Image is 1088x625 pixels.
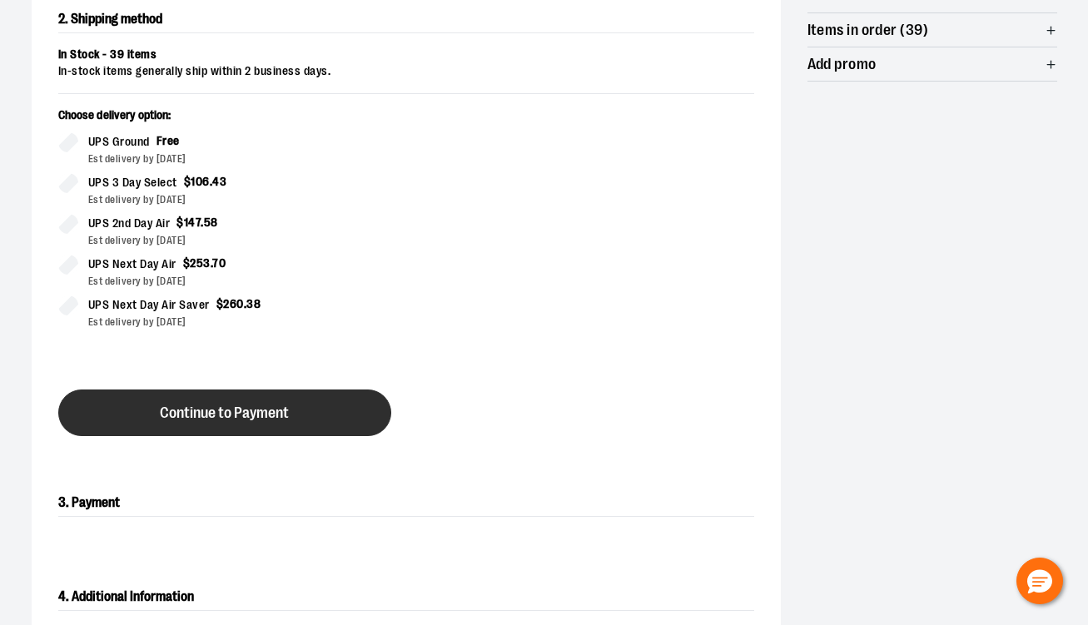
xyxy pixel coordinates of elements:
span: UPS Next Day Air Saver [88,295,210,315]
span: . [201,216,204,229]
span: Add promo [807,57,877,72]
span: $ [216,297,224,310]
span: 58 [204,216,218,229]
h2: 3. Payment [58,489,754,517]
div: Est delivery by [DATE] [88,274,393,289]
div: Est delivery by [DATE] [88,192,393,207]
input: UPS GroundFreeEst delivery by [DATE] [58,132,78,152]
span: 106 [191,175,210,188]
button: Hello, have a question? Let’s chat. [1016,558,1063,604]
span: 147 [184,216,201,229]
input: UPS Next Day Air Saver$260.38Est delivery by [DATE] [58,295,78,315]
span: . [210,175,213,188]
h2: 4. Additional Information [58,583,754,611]
span: $ [184,175,191,188]
div: In Stock - 39 items [58,47,754,63]
button: Add promo [807,47,1057,81]
input: UPS 3 Day Select$106.43Est delivery by [DATE] [58,173,78,193]
span: 43 [212,175,226,188]
div: In-stock items generally ship within 2 business days. [58,63,754,80]
span: UPS Next Day Air [88,255,176,274]
span: UPS 2nd Day Air [88,214,171,233]
button: Continue to Payment [58,389,391,436]
div: Est delivery by [DATE] [88,151,393,166]
p: Choose delivery option: [58,107,393,132]
span: 38 [246,297,261,310]
input: UPS Next Day Air$253.70Est delivery by [DATE] [58,255,78,275]
div: Est delivery by [DATE] [88,315,393,330]
input: UPS 2nd Day Air$147.58Est delivery by [DATE] [58,214,78,234]
span: . [244,297,247,310]
div: Est delivery by [DATE] [88,233,393,248]
span: Items in order (39) [807,22,929,38]
span: 260 [223,297,244,310]
span: $ [176,216,184,229]
span: $ [183,256,191,270]
h2: 2. Shipping method [58,6,754,33]
span: . [211,256,213,270]
span: 70 [212,256,226,270]
span: Free [156,134,180,147]
span: UPS Ground [88,132,150,151]
button: Items in order (39) [807,13,1057,47]
span: 253 [190,256,211,270]
span: Continue to Payment [160,405,289,421]
span: UPS 3 Day Select [88,173,177,192]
